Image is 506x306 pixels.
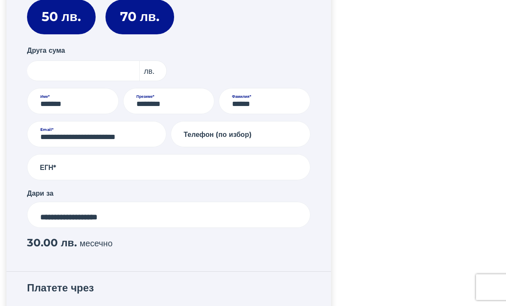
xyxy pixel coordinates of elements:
span: лв. [139,61,167,81]
span: месечно [80,238,113,248]
label: Дари за [27,188,54,198]
label: Друга сума [27,45,65,57]
h3: Платете чрез [27,282,310,298]
span: лв. [61,236,77,249]
span: 30.00 [27,236,58,249]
